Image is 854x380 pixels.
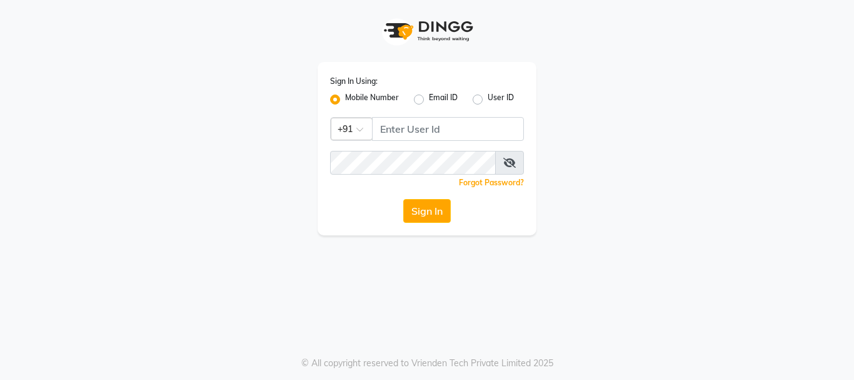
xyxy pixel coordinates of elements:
[488,92,514,107] label: User ID
[403,199,451,223] button: Sign In
[459,178,524,187] a: Forgot Password?
[345,92,399,107] label: Mobile Number
[429,92,458,107] label: Email ID
[330,151,496,175] input: Username
[330,76,378,87] label: Sign In Using:
[372,117,524,141] input: Username
[377,13,477,49] img: logo1.svg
